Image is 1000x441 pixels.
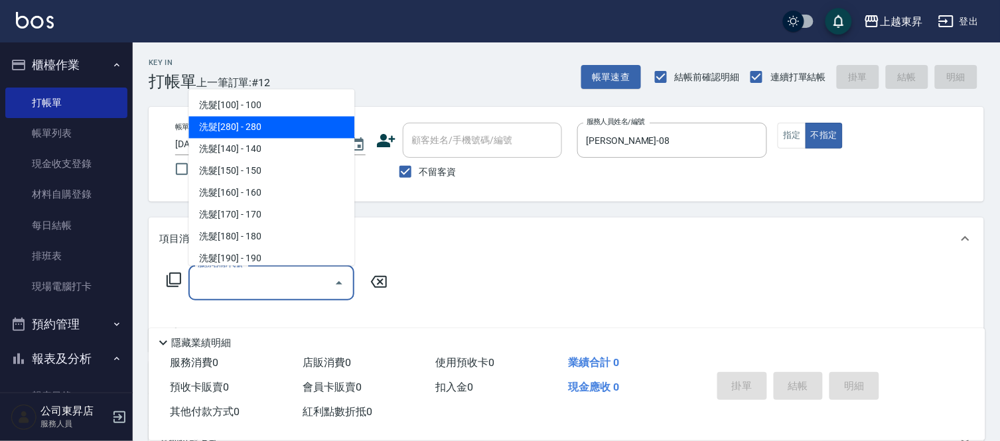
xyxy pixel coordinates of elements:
[188,95,354,117] span: 洗髮[100] - 100
[5,179,127,210] a: 材料自購登錄
[149,72,196,91] h3: 打帳單
[40,418,108,430] p: 服務人員
[170,381,229,393] span: 預收卡販賣 0
[5,271,127,302] a: 現場電腦打卡
[568,356,619,369] span: 業績合計 0
[303,381,362,393] span: 會員卡販賣 0
[342,129,374,160] button: Choose date, selected date is 2025-08-12
[568,381,619,393] span: 現金應收 0
[825,8,852,34] button: save
[11,404,37,430] img: Person
[188,182,354,204] span: 洗髮[160] - 160
[170,356,218,369] span: 服務消費 0
[328,273,350,294] button: Close
[188,160,354,182] span: 洗髮[150] - 150
[159,232,199,246] p: 項目消費
[303,356,351,369] span: 店販消費 0
[435,381,473,393] span: 扣入金 0
[933,9,984,34] button: 登出
[587,117,645,127] label: 服務人員姓名/編號
[40,405,108,418] h5: 公司東昇店
[435,356,494,369] span: 使用預收卡 0
[675,70,740,84] span: 結帳前確認明細
[581,65,641,90] button: 帳單速查
[303,405,372,418] span: 紅利點數折抵 0
[806,123,843,149] button: 不指定
[5,48,127,82] button: 櫃檯作業
[419,165,457,179] span: 不留客資
[880,13,922,30] div: 上越東昇
[171,336,231,350] p: 隱藏業績明細
[149,218,984,260] div: 項目消費
[188,226,354,248] span: 洗髮[180] - 180
[778,123,806,149] button: 指定
[5,307,127,342] button: 預約管理
[170,405,240,418] span: 其他付款方式 0
[188,139,354,160] span: 洗髮[140] - 140
[175,122,203,132] label: 帳單日期
[16,12,54,29] img: Logo
[5,241,127,271] a: 排班表
[175,133,336,155] input: YYYY/MM/DD hh:mm
[5,342,127,376] button: 報表及分析
[5,381,127,411] a: 報表目錄
[5,149,127,179] a: 現金收支登錄
[188,204,354,226] span: 洗髮[170] - 170
[5,88,127,118] a: 打帳單
[196,74,271,91] span: 上一筆訂單:#12
[188,248,354,270] span: 洗髮[190] - 190
[188,117,354,139] span: 洗髮[280] - 280
[5,210,127,241] a: 每日結帳
[5,118,127,149] a: 帳單列表
[859,8,928,35] button: 上越東昇
[149,58,196,67] h2: Key In
[770,70,826,84] span: 連續打單結帳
